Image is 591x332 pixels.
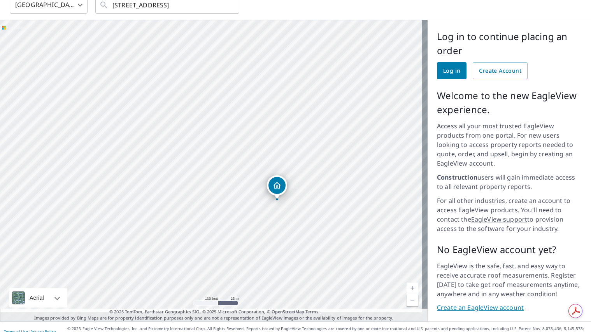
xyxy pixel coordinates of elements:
[27,288,46,308] div: Aerial
[437,89,582,117] p: Welcome to the new EagleView experience.
[267,175,287,199] div: Dropped pin, building 1, Residential property, 2416 Falcon Ln Statesville, NC 28625
[305,309,318,315] a: Terms
[437,173,582,191] p: users will gain immediate access to all relevant property reports.
[437,121,582,168] p: Access all your most trusted EagleView products from one portal. For new users looking to access ...
[272,309,304,315] a: OpenStreetMap
[437,62,466,79] a: Log in
[407,294,418,306] a: Current Level 18, Zoom Out
[471,215,528,224] a: EagleView support
[9,288,67,308] div: Aerial
[473,62,528,79] a: Create Account
[109,309,318,315] span: © 2025 TomTom, Earthstar Geographics SIO, © 2025 Microsoft Corporation, ©
[437,261,582,299] p: EagleView is the safe, fast, and easy way to receive accurate roof measurements. Register [DATE] ...
[437,196,582,233] p: For all other industries, create an account to access EagleView products. You'll need to contact ...
[437,303,582,312] a: Create an EagleView account
[437,173,477,182] strong: Construction
[437,243,582,257] p: No EagleView account yet?
[443,66,460,76] span: Log in
[407,283,418,294] a: Current Level 18, Zoom In
[437,30,582,58] p: Log in to continue placing an order
[479,66,521,76] span: Create Account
